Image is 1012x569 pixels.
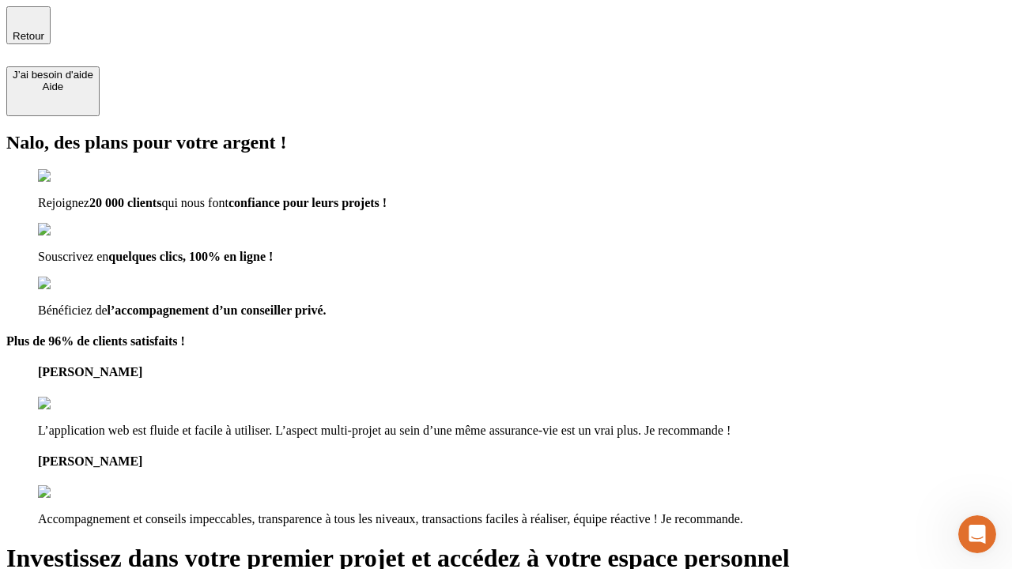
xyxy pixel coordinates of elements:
span: Souscrivez en [38,250,108,263]
button: J’ai besoin d'aideAide [6,66,100,116]
p: Accompagnement et conseils impeccables, transparence à tous les niveaux, transactions faciles à r... [38,512,1006,526]
span: 20 000 clients [89,196,162,209]
h4: Plus de 96% de clients satisfaits ! [6,334,1006,349]
span: l’accompagnement d’un conseiller privé. [108,303,327,317]
p: L’application web est fluide et facile à utiliser. L’aspect multi-projet au sein d’une même assur... [38,424,1006,438]
img: reviews stars [38,485,116,499]
img: checkmark [38,169,106,183]
h4: [PERSON_NAME] [38,454,1006,469]
span: quelques clics, 100% en ligne ! [108,250,273,263]
button: Retour [6,6,51,44]
img: checkmark [38,277,106,291]
span: confiance pour leurs projets ! [228,196,387,209]
span: Rejoignez [38,196,89,209]
h2: Nalo, des plans pour votre argent ! [6,132,1006,153]
img: reviews stars [38,397,116,411]
span: Retour [13,30,44,42]
div: J’ai besoin d'aide [13,69,93,81]
span: qui nous font [161,196,228,209]
iframe: Intercom live chat [958,515,996,553]
img: checkmark [38,223,106,237]
span: Bénéficiez de [38,303,108,317]
div: Aide [13,81,93,92]
h4: [PERSON_NAME] [38,365,1006,379]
